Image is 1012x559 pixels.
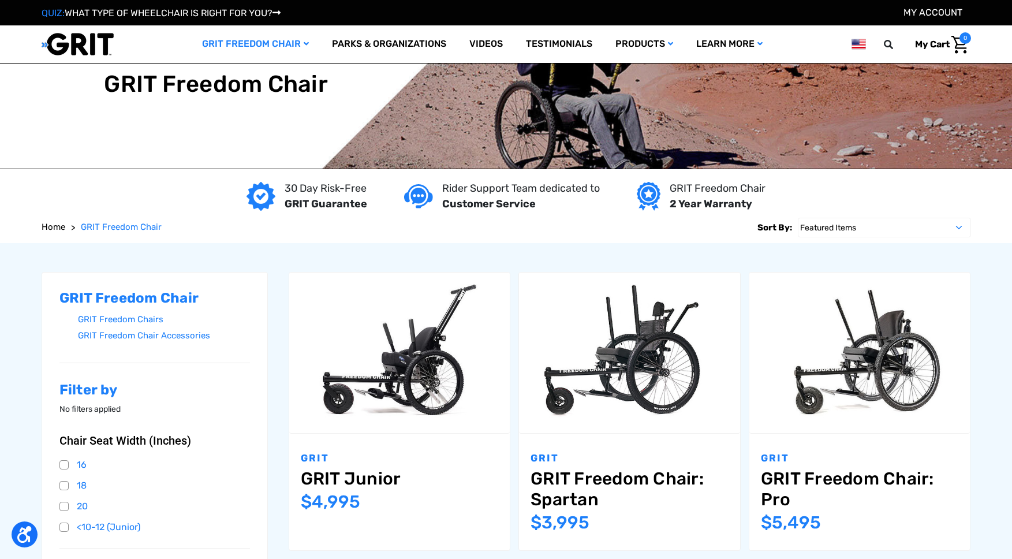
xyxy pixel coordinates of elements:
a: <10-12 (Junior) [59,519,250,536]
p: GRIT [301,451,499,466]
a: Account [903,7,962,18]
img: us.png [852,37,865,51]
a: Home [42,221,65,234]
a: QUIZ:WHAT TYPE OF WHEELCHAIR IS RIGHT FOR YOU? [42,8,281,18]
p: No filters applied [59,403,250,415]
img: GRIT Guarantee [247,182,275,211]
h2: Filter by [59,382,250,398]
a: 18 [59,477,250,494]
a: GRIT Freedom Chair: Spartan,$3,995.00 [519,273,740,433]
img: Customer service [404,184,433,208]
a: GRIT Freedom Chair [81,221,162,234]
strong: GRIT Guarantee [285,197,367,210]
a: Testimonials [514,25,604,63]
span: Home [42,222,65,232]
button: Chair Seat Width (Inches) [59,434,250,448]
span: $4,995 [301,491,360,512]
a: 16 [59,456,250,474]
a: GRIT Junior,$4,995.00 [301,468,499,489]
h1: GRIT Freedom Chair [104,70,328,98]
a: Cart with 0 items [906,32,971,57]
img: GRIT Junior: GRIT Freedom Chair all terrain wheelchair engineered specifically for kids [289,279,510,426]
a: GRIT Freedom Chairs [78,311,250,328]
a: GRIT Freedom Chair: Spartan,$3,995.00 [531,468,729,510]
p: Rider Support Team dedicated to [442,181,600,196]
strong: Customer Service [442,197,536,210]
a: 20 [59,498,250,515]
a: Parks & Organizations [320,25,458,63]
p: GRIT [531,451,729,466]
a: GRIT Freedom Chair: Pro,$5,495.00 [749,273,970,433]
img: GRIT All-Terrain Wheelchair and Mobility Equipment [42,32,114,56]
p: 30 Day Risk-Free [285,181,367,196]
a: GRIT Junior,$4,995.00 [289,273,510,433]
p: GRIT Freedom Chair [670,181,765,196]
span: Chair Seat Width (Inches) [59,434,191,448]
a: GRIT Freedom Chair [191,25,320,63]
input: Search [889,32,906,57]
a: GRIT Freedom Chair: Pro,$5,495.00 [761,468,959,510]
span: My Cart [915,39,950,50]
iframe: Tidio Chat [854,485,1007,539]
span: $3,995 [531,512,589,533]
span: GRIT Freedom Chair [81,222,162,232]
img: Cart [951,36,968,54]
span: $5,495 [761,512,821,533]
a: Videos [458,25,514,63]
a: Learn More [685,25,774,63]
img: GRIT Freedom Chair Pro: the Pro model shown including contoured Invacare Matrx seatback, Spinergy... [749,279,970,426]
span: 0 [959,32,971,44]
label: Sort By: [757,218,792,237]
span: QUIZ: [42,8,65,18]
a: GRIT Freedom Chair Accessories [78,327,250,344]
img: Year warranty [637,182,660,211]
img: GRIT Freedom Chair: Spartan [519,279,740,426]
a: Products [604,25,685,63]
p: GRIT [761,451,959,466]
strong: 2 Year Warranty [670,197,752,210]
h2: GRIT Freedom Chair [59,290,250,307]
